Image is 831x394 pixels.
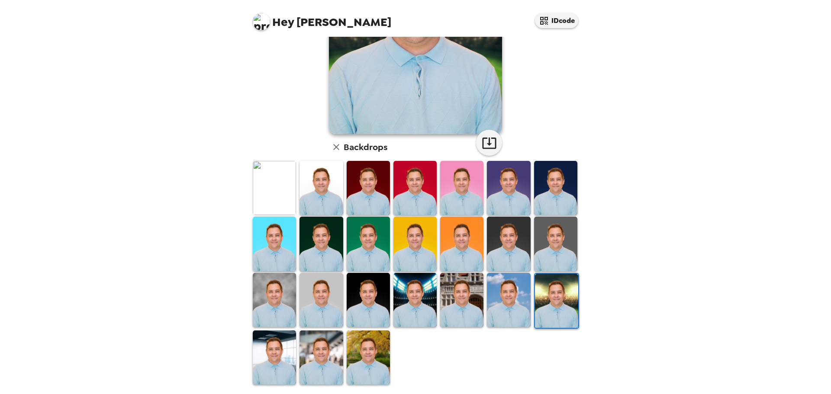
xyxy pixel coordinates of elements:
[535,13,578,28] button: IDcode
[253,9,391,28] span: [PERSON_NAME]
[253,13,270,30] img: profile pic
[253,161,296,215] img: Original
[344,140,387,154] h6: Backdrops
[272,14,294,30] span: Hey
